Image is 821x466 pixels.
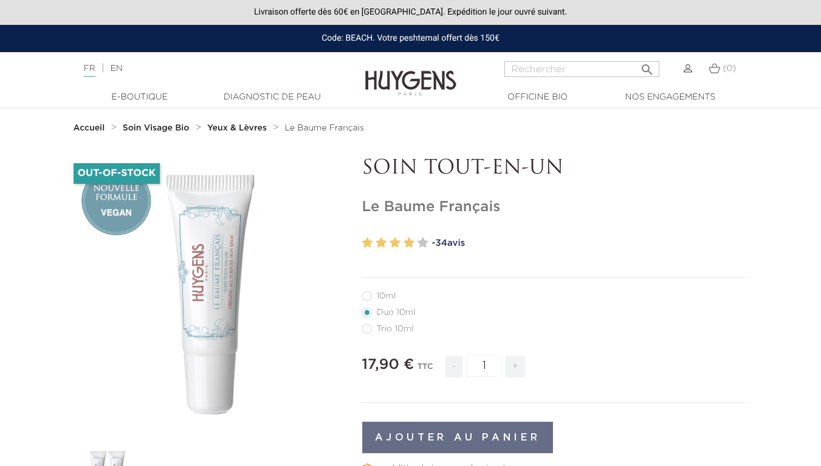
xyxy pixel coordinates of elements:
label: 10ml [362,291,410,301]
a: Soin Visage Bio [123,123,193,133]
label: Trio 10ml [362,324,428,334]
p: SOIN TOUT-EN-UN [362,157,748,180]
span: 17,90 € [362,357,414,372]
li: Out-of-Stock [74,163,160,184]
label: 2 [376,234,386,252]
a: Le Baume Français [284,123,364,133]
div: | [78,61,333,76]
label: Duo 10ml [362,308,430,317]
strong: Accueil [74,124,105,132]
div: TTC [417,354,433,387]
label: 3 [390,234,400,252]
label: 5 [417,234,428,252]
a: -34avis [432,234,748,252]
h1: Le Baume Français [362,198,748,216]
a: FR [84,64,95,77]
a: Nos engagements [610,91,731,104]
strong: Yeux & Lèvres [207,124,267,132]
span: + [506,356,525,377]
label: 4 [404,234,414,252]
label: 1 [362,234,373,252]
span: - [445,356,462,377]
img: Huygens [365,51,456,98]
input: Rechercher [504,61,659,77]
a: Officine Bio [477,91,599,104]
a: Diagnostic de peau [211,91,333,104]
button:  [636,58,658,74]
span: 34 [435,238,447,248]
button: Ajouter au panier [362,422,554,453]
i:  [640,59,654,73]
span: Le Baume Français [284,124,364,132]
a: E-Boutique [79,91,201,104]
span: (0) [723,64,736,73]
a: Yeux & Lèvres [207,123,270,133]
strong: Soin Visage Bio [123,124,190,132]
a: EN [110,64,122,73]
a: Accueil [74,123,108,133]
input: Quantité [466,356,503,377]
